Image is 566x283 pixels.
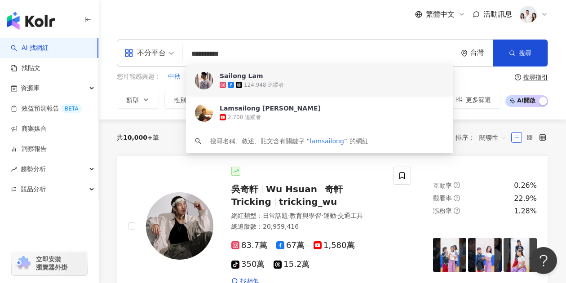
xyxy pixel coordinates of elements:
[279,196,337,207] span: tricking_wu
[11,124,47,133] a: 商案媒合
[520,6,537,23] img: 20231221_NR_1399_Small.jpg
[310,137,344,145] span: lamsailong
[274,260,310,269] span: 15.2萬
[231,212,382,221] div: 網紅類型 ：
[146,192,213,260] img: KOL Avatar
[195,104,213,122] img: KOL Avatar
[514,181,537,190] div: 0.26%
[468,238,501,271] img: post-image
[231,184,258,195] span: 吳奇軒
[164,91,207,109] button: 性別
[433,207,452,214] span: 漲粉率
[523,74,548,81] div: 搜尋指引
[231,241,267,250] span: 83.7萬
[266,184,317,195] span: Wu Hsuan
[455,130,511,145] div: 排序：
[515,74,521,80] span: question-circle
[21,78,40,98] span: 資源庫
[195,71,213,89] img: KOL Avatar
[483,10,512,18] span: 活動訊息
[530,247,557,274] iframe: Help Scout Beacon - Open
[470,49,493,57] div: 台灣
[288,212,290,219] span: ·
[117,91,159,109] button: 類型
[514,194,537,203] div: 22.9%
[117,134,159,141] div: 共 筆
[338,212,363,219] span: 交通工具
[290,212,321,219] span: 教育與學習
[220,104,321,113] div: Lamsailong [PERSON_NAME]
[12,251,87,275] a: chrome extension立即安裝 瀏覽器外掛
[124,49,133,57] span: appstore
[454,182,460,188] span: question-circle
[11,145,47,154] a: 洞察報告
[244,81,284,89] div: 124,948 追蹤者
[21,159,46,179] span: 趨勢分析
[479,130,506,145] span: 關聯性
[514,206,537,216] div: 1.28%
[123,134,153,141] span: 10,000+
[11,44,49,53] a: searchAI 找網紅
[126,97,139,104] span: 類型
[454,208,460,214] span: question-circle
[461,50,468,57] span: environment
[168,72,181,81] span: 中秋
[231,222,382,231] div: 總追蹤數 ： 20,959,416
[220,71,263,80] div: Sailong Lam
[21,179,46,199] span: 競品分析
[210,136,368,146] div: 搜尋名稱、敘述、貼文含有關鍵字 “ ” 的網紅
[124,46,166,60] div: 不分平台
[195,138,201,144] span: search
[36,255,67,271] span: 立即安裝 瀏覽器外掛
[519,49,531,57] span: 搜尋
[7,12,55,30] img: logo
[14,256,32,270] img: chrome extension
[466,96,491,103] span: 更多篩選
[174,97,186,104] span: 性別
[276,241,305,250] span: 67萬
[336,212,338,219] span: ·
[117,72,161,81] span: 您可能感興趣：
[433,238,466,271] img: post-image
[263,212,288,219] span: 日常話題
[433,182,452,189] span: 互動率
[323,212,336,219] span: 運動
[447,91,500,109] button: 更多篩選
[168,72,181,82] button: 中秋
[504,238,537,271] img: post-image
[228,114,261,121] div: 2,700 追蹤者
[321,212,323,219] span: ·
[426,9,455,19] span: 繁體中文
[314,241,355,250] span: 1,580萬
[493,40,548,66] button: 搜尋
[231,260,265,269] span: 350萬
[11,64,40,73] a: 找貼文
[11,104,82,113] a: 效益預測報告BETA
[433,195,452,202] span: 觀看率
[11,166,17,172] span: rise
[231,184,343,207] span: 奇軒Tricking
[454,195,460,201] span: question-circle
